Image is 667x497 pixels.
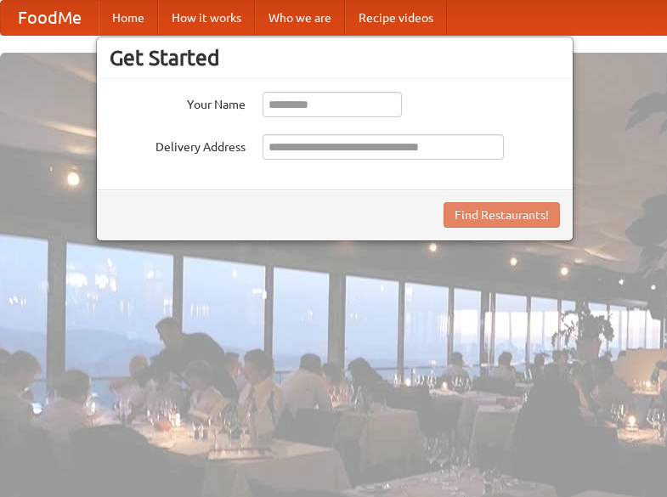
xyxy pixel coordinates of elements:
[110,134,246,155] label: Delivery Address
[255,1,345,35] a: Who we are
[158,1,255,35] a: How it works
[444,202,560,228] button: Find Restaurants!
[1,1,99,35] a: FoodMe
[345,1,447,35] a: Recipe videos
[110,45,560,71] h3: Get Started
[110,92,246,113] label: Your Name
[99,1,158,35] a: Home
